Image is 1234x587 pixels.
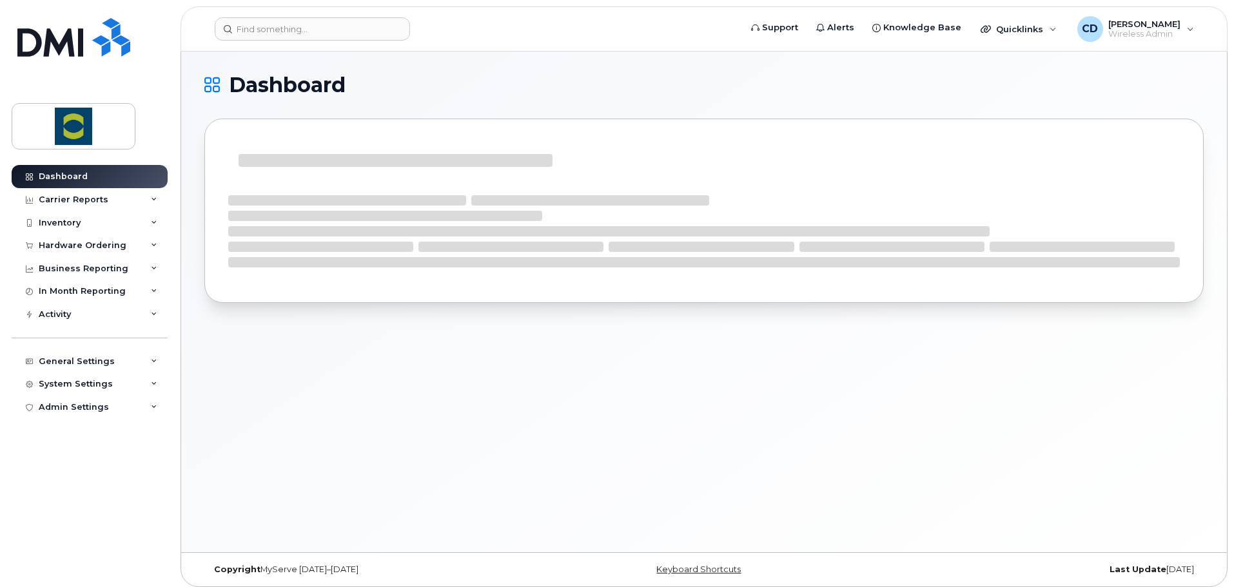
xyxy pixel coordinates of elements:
div: [DATE] [870,564,1204,575]
a: Keyboard Shortcuts [656,564,741,574]
strong: Copyright [214,564,260,574]
span: Dashboard [229,75,346,95]
strong: Last Update [1110,564,1166,574]
div: MyServe [DATE]–[DATE] [204,564,538,575]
